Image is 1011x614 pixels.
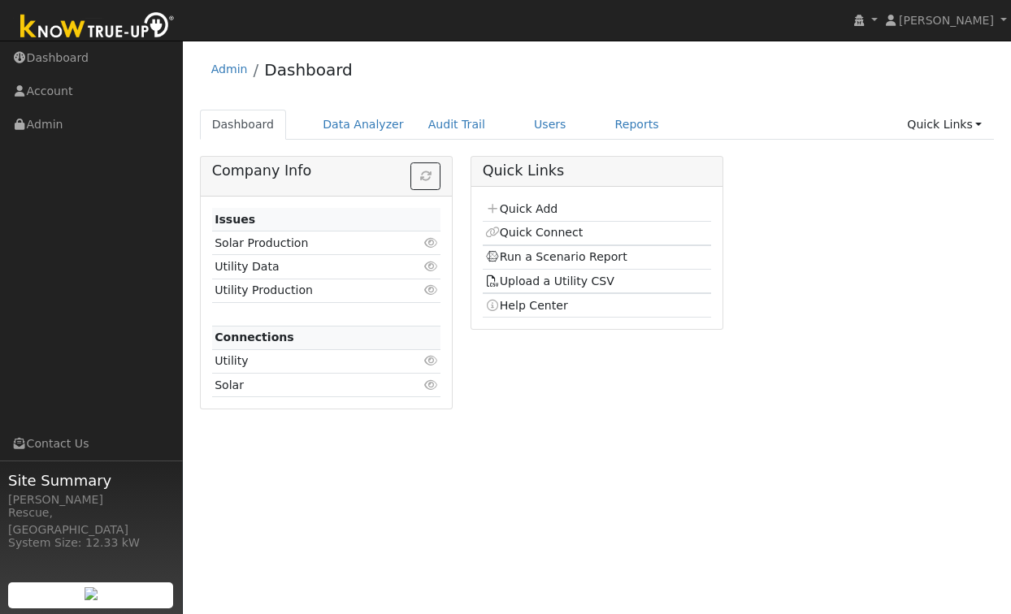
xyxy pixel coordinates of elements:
span: [PERSON_NAME] [899,14,994,27]
a: Quick Links [895,110,994,140]
a: Upload a Utility CSV [485,275,614,288]
a: Dashboard [264,60,353,80]
a: Admin [211,63,248,76]
td: Solar [212,374,404,397]
i: Click to view [423,355,438,366]
a: Help Center [485,299,568,312]
span: Site Summary [8,469,174,491]
strong: Connections [215,331,294,344]
a: Quick Connect [485,226,583,239]
strong: Issues [215,213,255,226]
a: Quick Add [485,202,558,215]
div: System Size: 12.33 kW [8,534,174,551]
i: Click to view [423,237,438,249]
div: [PERSON_NAME] [8,491,174,508]
td: Utility [212,349,404,373]
img: Know True-Up [12,9,183,45]
td: Utility Production [212,279,404,302]
i: Click to view [423,284,438,296]
i: Click to view [423,379,438,391]
h5: Quick Links [483,162,712,179]
a: Audit Trail [416,110,497,140]
img: retrieve [85,587,98,600]
div: Rescue, [GEOGRAPHIC_DATA] [8,504,174,538]
h5: Company Info [212,162,441,179]
a: Dashboard [200,110,287,140]
td: Solar Production [212,231,404,255]
i: Click to view [423,261,438,272]
a: Reports [603,110,671,140]
a: Users [522,110,579,140]
td: Utility Data [212,255,404,279]
a: Run a Scenario Report [485,250,627,263]
a: Data Analyzer [310,110,416,140]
